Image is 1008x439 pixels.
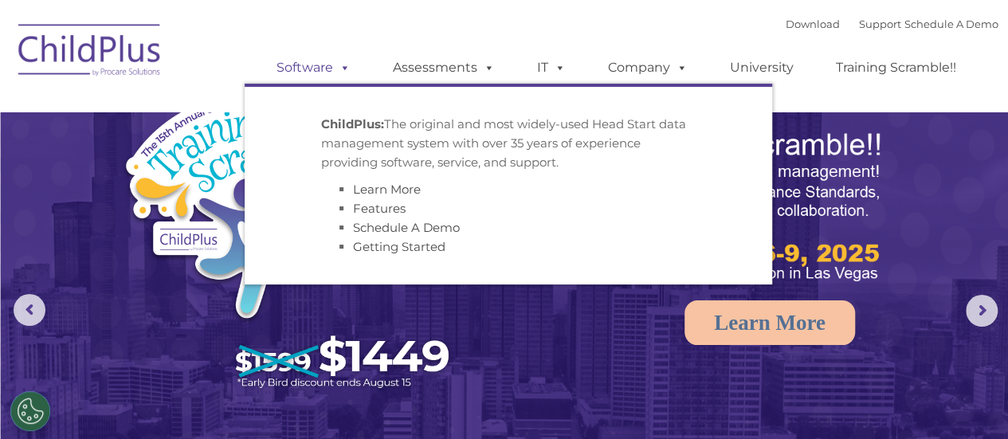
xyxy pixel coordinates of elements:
[820,52,972,84] a: Training Scramble!!
[321,115,696,172] p: The original and most widely-used Head Start data management system with over 35 years of experie...
[261,52,367,84] a: Software
[592,52,704,84] a: Company
[377,52,511,84] a: Assessments
[10,13,170,92] img: ChildPlus by Procare Solutions
[10,391,50,431] button: Cookies Settings
[353,239,445,254] a: Getting Started
[222,105,270,117] span: Last name
[353,201,406,216] a: Features
[353,182,421,197] a: Learn More
[904,18,998,30] a: Schedule A Demo
[859,18,901,30] a: Support
[714,52,810,84] a: University
[353,220,460,235] a: Schedule A Demo
[321,116,384,131] strong: ChildPlus:
[786,18,840,30] a: Download
[684,300,855,345] a: Learn More
[786,18,998,30] font: |
[222,171,289,182] span: Phone number
[521,52,582,84] a: IT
